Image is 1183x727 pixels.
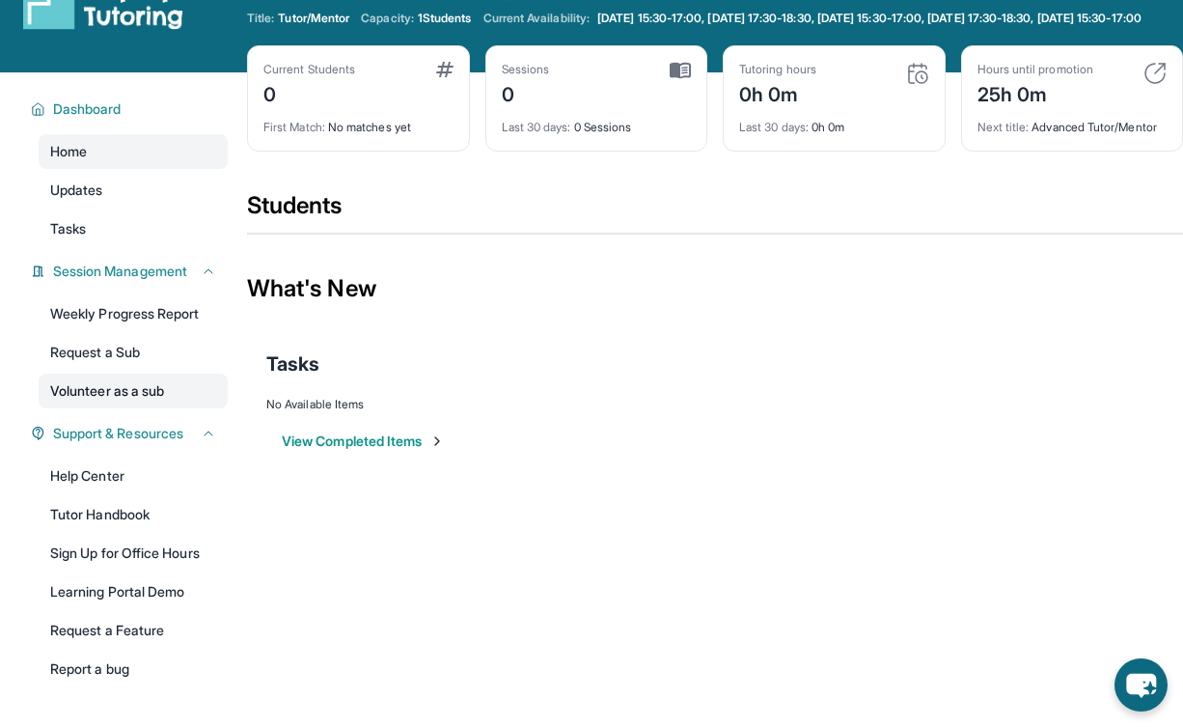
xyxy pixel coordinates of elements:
[1114,658,1168,712] button: chat-button
[361,11,414,26] span: Capacity:
[50,219,86,238] span: Tasks
[977,77,1093,108] div: 25h 0m
[502,62,550,77] div: Sessions
[1143,62,1167,85] img: card
[39,173,228,208] a: Updates
[39,574,228,609] a: Learning Portal Demo
[45,99,216,119] button: Dashboard
[39,335,228,370] a: Request a Sub
[739,62,816,77] div: Tutoring hours
[39,374,228,408] a: Volunteer as a sub
[670,62,691,79] img: card
[247,190,1183,233] div: Students
[50,142,87,161] span: Home
[977,120,1030,134] span: Next title :
[247,11,274,26] span: Title:
[39,296,228,331] a: Weekly Progress Report
[282,432,445,451] button: View Completed Items
[739,108,929,135] div: 0h 0m
[53,424,183,443] span: Support & Resources
[45,424,216,443] button: Support & Resources
[977,108,1168,135] div: Advanced Tutor/Mentor
[53,99,122,119] span: Dashboard
[502,77,550,108] div: 0
[906,62,929,85] img: card
[50,181,103,200] span: Updates
[483,11,590,26] span: Current Availability:
[263,62,355,77] div: Current Students
[263,77,355,108] div: 0
[266,397,1164,412] div: No Available Items
[502,108,692,135] div: 0 Sessions
[418,11,472,26] span: 1 Students
[278,11,349,26] span: Tutor/Mentor
[263,120,325,134] span: First Match :
[39,497,228,532] a: Tutor Handbook
[39,459,228,493] a: Help Center
[593,11,1145,26] a: [DATE] 15:30-17:00, [DATE] 17:30-18:30, [DATE] 15:30-17:00, [DATE] 17:30-18:30, [DATE] 15:30-17:00
[53,262,187,281] span: Session Management
[247,246,1183,331] div: What's New
[263,108,454,135] div: No matches yet
[436,62,454,77] img: card
[739,77,816,108] div: 0h 0m
[39,134,228,169] a: Home
[45,262,216,281] button: Session Management
[977,62,1093,77] div: Hours until promotion
[502,120,571,134] span: Last 30 days :
[39,211,228,246] a: Tasks
[266,350,319,377] span: Tasks
[739,120,809,134] span: Last 30 days :
[597,11,1142,26] span: [DATE] 15:30-17:00, [DATE] 17:30-18:30, [DATE] 15:30-17:00, [DATE] 17:30-18:30, [DATE] 15:30-17:00
[39,652,228,686] a: Report a bug
[39,613,228,648] a: Request a Feature
[39,536,228,571] a: Sign Up for Office Hours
